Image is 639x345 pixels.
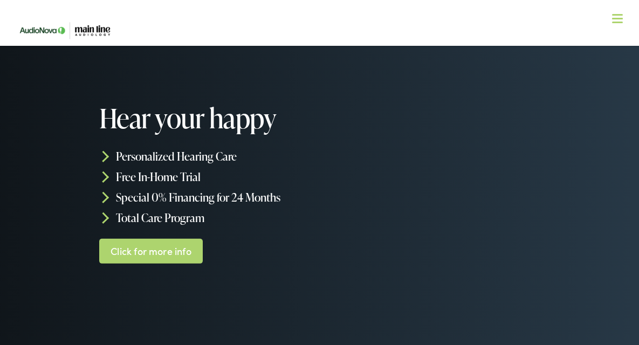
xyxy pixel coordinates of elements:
[99,103,419,133] h1: Hear your happy
[99,238,203,264] a: Click for more info
[99,146,419,167] li: Personalized Hearing Care
[99,187,419,208] li: Special 0% Financing for 24 Months
[99,167,419,187] li: Free In-Home Trial
[21,43,627,77] a: What We Offer
[99,207,419,227] li: Total Care Program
